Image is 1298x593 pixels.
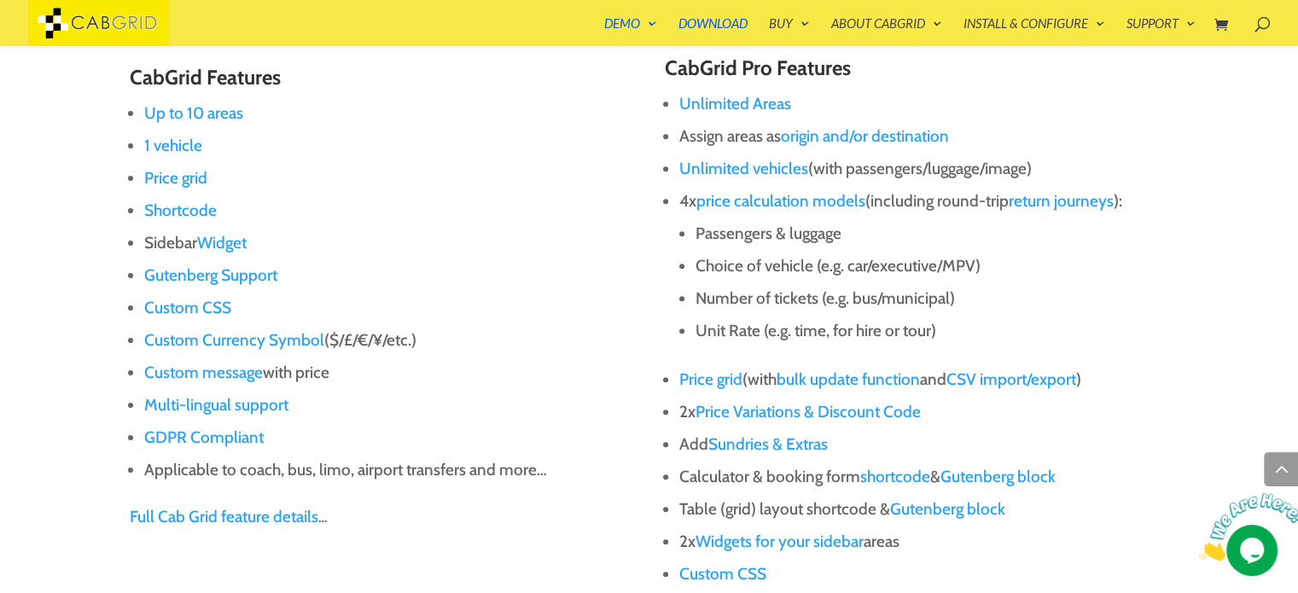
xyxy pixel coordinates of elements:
[860,467,930,486] a: shortcode
[130,501,633,533] p: …
[1009,191,1114,211] a: return journeys
[604,17,657,46] a: Demo
[696,315,1168,347] li: Unit Rate (e.g. time, for hire or tour)
[963,17,1105,46] a: Install & Configure
[679,153,1168,185] li: (with passengers/luggage/image)
[679,94,791,113] a: Unlimited Areas
[678,17,748,46] a: Download
[144,103,243,123] a: Up to 10 areas
[1126,17,1196,46] a: Support
[28,12,169,30] a: CabGrid Taxi Plugin
[946,369,1076,389] a: CSV import/export
[144,330,324,350] a: Custom Currency Symbol
[777,369,920,389] a: bulk update function
[144,168,207,188] a: Price grid
[665,57,1168,88] h3: CabGrid Pro Features
[1192,486,1298,567] iframe: chat widget
[144,298,231,317] a: Custom CSS
[781,126,949,146] a: origin and/or destination
[679,369,742,389] a: Price grid
[679,493,1168,526] li: Table (grid) layout shortcode &
[679,159,808,178] a: Unlimited vehicles
[144,357,633,389] li: with price
[679,363,1168,396] li: (with and )
[679,185,1168,363] li: 4x (including round-trip ):
[130,507,318,526] a: Full Cab Grid feature details
[696,191,865,211] a: price calculation models
[144,227,633,259] li: Sidebar
[696,402,921,421] a: Price Variations & Discount Code
[7,7,113,74] img: Chat attention grabber
[769,17,810,46] a: Buy
[144,136,202,155] a: 1 vehicle
[696,532,864,551] a: Widgets for your sidebar
[890,499,1005,519] a: Gutenberg block
[679,396,1168,428] li: 2x
[696,218,1168,250] li: Passengers & luggage
[831,17,942,46] a: About CabGrid
[679,526,1168,558] li: 2x areas
[679,120,1168,153] li: Assign areas as
[144,454,633,486] li: Applicable to coach, bus, limo, airport transfers and more…
[708,434,828,454] a: Sundries & Extras
[940,467,1056,486] a: Gutenberg block
[679,564,766,584] a: Custom CSS
[197,233,247,253] a: Widget
[679,461,1168,493] li: Calculator & booking form &
[679,428,1168,461] li: Add
[696,250,1168,282] li: Choice of vehicle (e.g. car/executive/MPV)
[144,324,633,357] li: ($/£/€/¥/etc.)
[144,395,288,415] a: Multi-lingual support
[130,67,633,97] h3: CabGrid Features
[696,282,1168,315] li: Number of tickets (e.g. bus/municipal)
[144,363,263,382] a: Custom message
[144,201,217,220] a: Shortcode
[144,427,264,447] a: GDPR Compliant
[144,265,277,285] a: Gutenberg Support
